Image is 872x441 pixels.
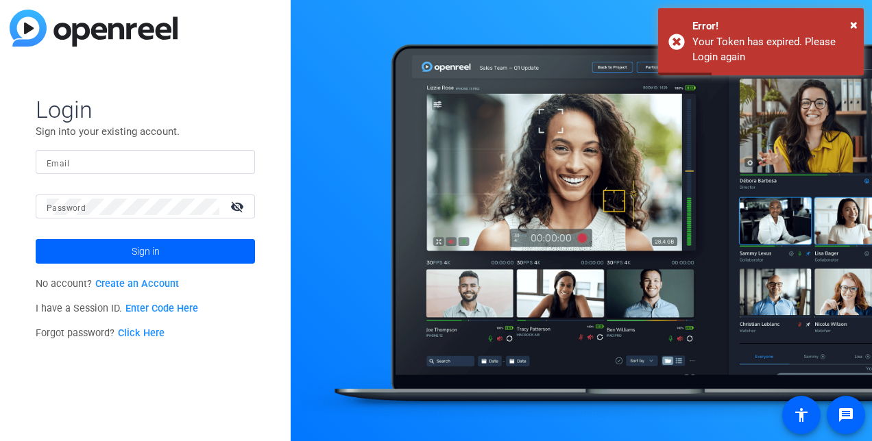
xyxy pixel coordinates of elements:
[125,303,198,314] a: Enter Code Here
[47,203,86,213] mat-label: Password
[10,10,178,47] img: blue-gradient.svg
[36,327,165,339] span: Forgot password?
[692,18,853,34] div: Error!
[36,95,255,124] span: Login
[838,407,854,423] mat-icon: message
[793,407,810,423] mat-icon: accessibility
[36,278,179,290] span: No account?
[692,34,853,65] div: Your Token has expired. Please Login again
[36,124,255,139] p: Sign into your existing account.
[36,303,198,314] span: I have a Session ID.
[118,327,165,339] a: Click Here
[132,234,160,268] span: Sign in
[850,16,858,33] span: ×
[36,239,255,264] button: Sign in
[47,154,244,171] input: Enter Email Address
[222,197,255,216] mat-icon: visibility_off
[95,278,179,290] a: Create an Account
[850,14,858,35] button: Close
[47,159,69,168] mat-label: Email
